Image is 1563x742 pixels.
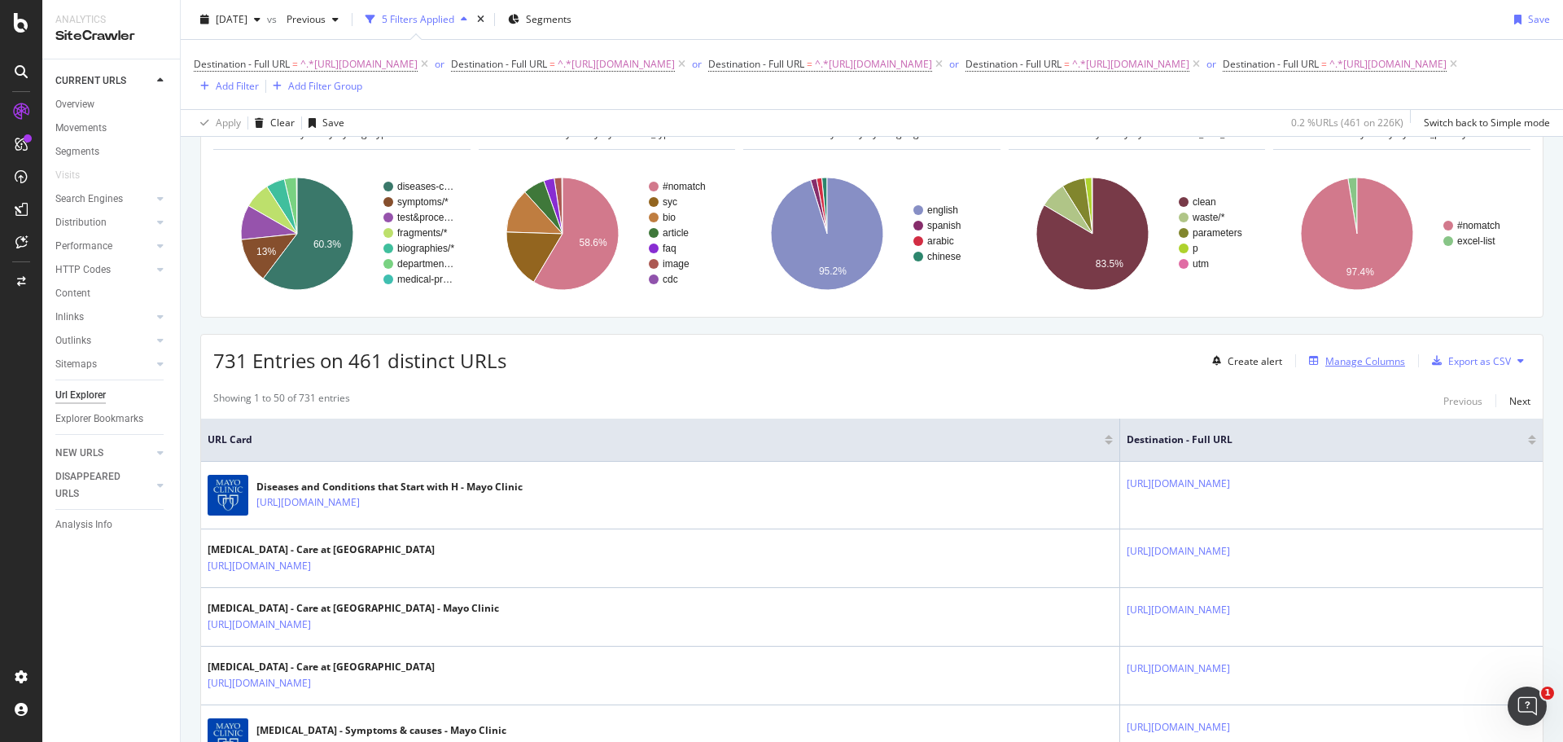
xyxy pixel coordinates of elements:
text: article [663,227,689,239]
text: fragments/* [397,227,448,239]
div: Overview [55,96,94,113]
div: 0.2 % URLs ( 461 on 226K ) [1291,116,1403,130]
a: Search Engines [55,191,152,208]
text: arabic [927,235,954,247]
div: Analysis Info [55,516,112,533]
a: CURRENT URLS [55,72,152,90]
svg: A chart. [213,163,468,305]
div: Clear [270,116,295,130]
span: ^.*[URL][DOMAIN_NAME] [1072,53,1189,76]
text: clean [1193,196,1216,208]
a: [URL][DOMAIN_NAME] [1127,661,1230,677]
a: [URL][DOMAIN_NAME] [208,558,311,574]
span: Destination - Full URL [965,57,1062,71]
div: or [435,57,444,71]
div: [MEDICAL_DATA] - Care at [GEOGRAPHIC_DATA] [208,542,435,557]
button: Switch back to Simple mode [1417,110,1550,136]
a: [URL][DOMAIN_NAME] [1127,602,1230,618]
div: NEW URLS [55,445,103,462]
a: Visits [55,167,96,184]
div: SiteCrawler [55,27,167,46]
div: Explorer Bookmarks [55,411,143,428]
text: spanish [927,220,961,231]
div: CURRENT URLS [55,72,126,90]
div: DISAPPEARED URLS [55,468,138,503]
text: biographies/* [397,243,454,254]
text: image [663,258,690,270]
text: faq [663,243,676,254]
span: Destination - Full URL [1223,57,1319,71]
div: A chart. [1009,163,1263,305]
div: Manage Columns [1325,354,1405,368]
text: #nomatch [1457,220,1500,231]
div: Search Engines [55,191,123,208]
button: Add Filter Group [266,77,362,96]
button: or [949,56,959,72]
button: 5 Filters Applied [359,7,474,33]
button: Create alert [1206,348,1282,374]
a: Inlinks [55,309,152,326]
div: Switch back to Simple mode [1424,116,1550,130]
button: Save [1508,7,1550,33]
div: Sitemaps [55,356,97,373]
button: Save [302,110,344,136]
a: [URL][DOMAIN_NAME] [208,675,311,692]
text: 83.5% [1096,258,1123,270]
a: NEW URLS [55,445,152,462]
text: #nomatch [663,181,706,192]
text: utm [1193,258,1209,270]
button: or [1206,56,1216,72]
text: syc [663,196,677,208]
button: Previous [1443,391,1482,411]
text: 95.2% [819,266,847,277]
button: Apply [194,110,241,136]
text: p [1193,243,1198,254]
a: HTTP Codes [55,261,152,279]
text: excel-list [1457,235,1495,247]
svg: A chart. [743,163,998,305]
a: Movements [55,120,169,137]
div: [MEDICAL_DATA] - Care at [GEOGRAPHIC_DATA] - Mayo Clinic [208,601,499,616]
span: 1 [1541,687,1554,700]
div: Add Filter [216,79,259,93]
span: = [549,57,555,71]
div: Save [1528,12,1550,26]
div: Previous [1443,394,1482,408]
text: chinese [927,251,961,262]
a: Explorer Bookmarks [55,411,169,428]
button: Previous [280,7,345,33]
a: Outlinks [55,332,152,349]
span: = [1321,57,1327,71]
div: Visits [55,167,80,184]
a: Content [55,285,169,302]
text: bio [663,212,676,223]
span: URLs Crawled By Botify By pagetypes [229,126,397,140]
span: Segments [526,12,571,26]
div: Performance [55,238,112,255]
a: [URL][DOMAIN_NAME] [1127,476,1230,492]
div: Diseases and Conditions that Start with H - Mayo Clinic [256,480,523,494]
button: or [692,56,702,72]
a: [URL][DOMAIN_NAME] [1127,543,1230,560]
div: Add Filter Group [288,79,362,93]
span: ^.*[URL][DOMAIN_NAME] [300,53,418,76]
text: 13% [256,246,276,257]
text: 58.6% [579,237,606,248]
span: vs [267,12,280,26]
span: URLs Crawled By Botify By content_type [494,126,675,140]
svg: A chart. [1273,163,1528,305]
div: Distribution [55,214,107,231]
span: 2025 Aug. 27th [216,12,247,26]
button: Next [1509,391,1530,411]
a: Distribution [55,214,152,231]
span: URL Card [208,432,1101,447]
div: Apply [216,116,241,130]
span: URLs Crawled By Botify By parameters_and_malformed_urls [1024,126,1296,140]
svg: A chart. [479,163,733,305]
span: = [1064,57,1070,71]
div: Save [322,116,344,130]
div: or [692,57,702,71]
div: times [474,11,488,28]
